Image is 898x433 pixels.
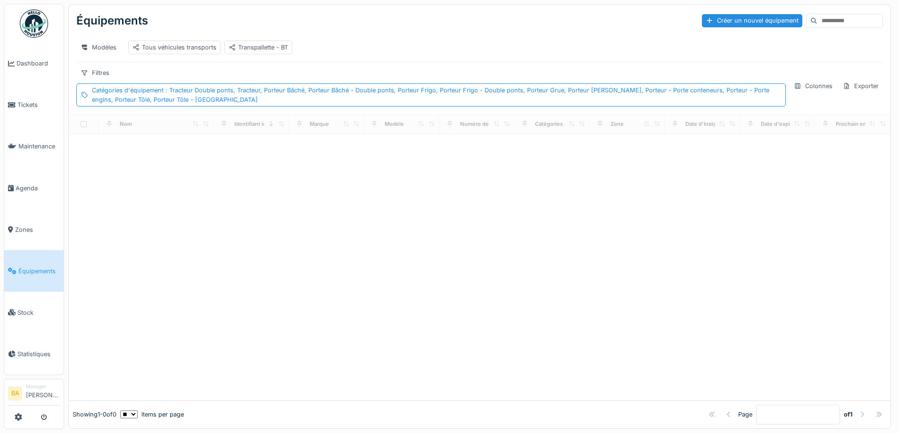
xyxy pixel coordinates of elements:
[4,167,64,209] a: Agenda
[17,100,60,109] span: Tickets
[120,120,132,128] div: Nom
[132,43,216,52] div: Tous véhicules transports
[92,87,769,103] span: : Tracteur Double ponts, Tracteur, Porteur Bâché, Porteur Bâché - Double ponts, Porteur Frigo, Po...
[4,292,64,333] a: Stock
[4,84,64,126] a: Tickets
[18,267,60,276] span: Équipements
[844,410,853,419] strong: of 1
[17,308,60,317] span: Stock
[18,142,60,151] span: Maintenance
[15,225,60,234] span: Zones
[4,333,64,375] a: Statistiques
[20,9,48,38] img: Badge_color-CXgf-gQk.svg
[17,350,60,359] span: Statistiques
[8,383,60,406] a: BA Manager[PERSON_NAME]
[4,209,64,250] a: Zones
[460,120,503,128] div: Numéro de Série
[738,410,752,419] div: Page
[229,43,288,52] div: Transpallette - BT
[535,120,601,128] div: Catégories d'équipement
[4,43,64,84] a: Dashboard
[310,120,329,128] div: Marque
[76,41,121,54] div: Modèles
[4,126,64,167] a: Maintenance
[8,386,22,400] li: BA
[73,410,116,419] div: Showing 1 - 0 of 0
[610,120,624,128] div: Zone
[4,250,64,292] a: Équipements
[685,120,732,128] div: Date d'Installation
[26,383,60,390] div: Manager
[92,86,782,104] div: Catégories d'équipement
[76,66,114,80] div: Filtres
[16,59,60,68] span: Dashboard
[234,120,280,128] div: Identifiant interne
[761,120,805,128] div: Date d'expiration
[76,8,148,33] div: Équipements
[385,120,404,128] div: Modèle
[839,79,883,93] div: Exporter
[26,383,60,403] li: [PERSON_NAME]
[702,14,802,27] div: Créer un nouvel équipement
[120,410,184,419] div: items per page
[16,184,60,193] span: Agenda
[836,120,883,128] div: Prochain entretien
[790,79,837,93] div: Colonnes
